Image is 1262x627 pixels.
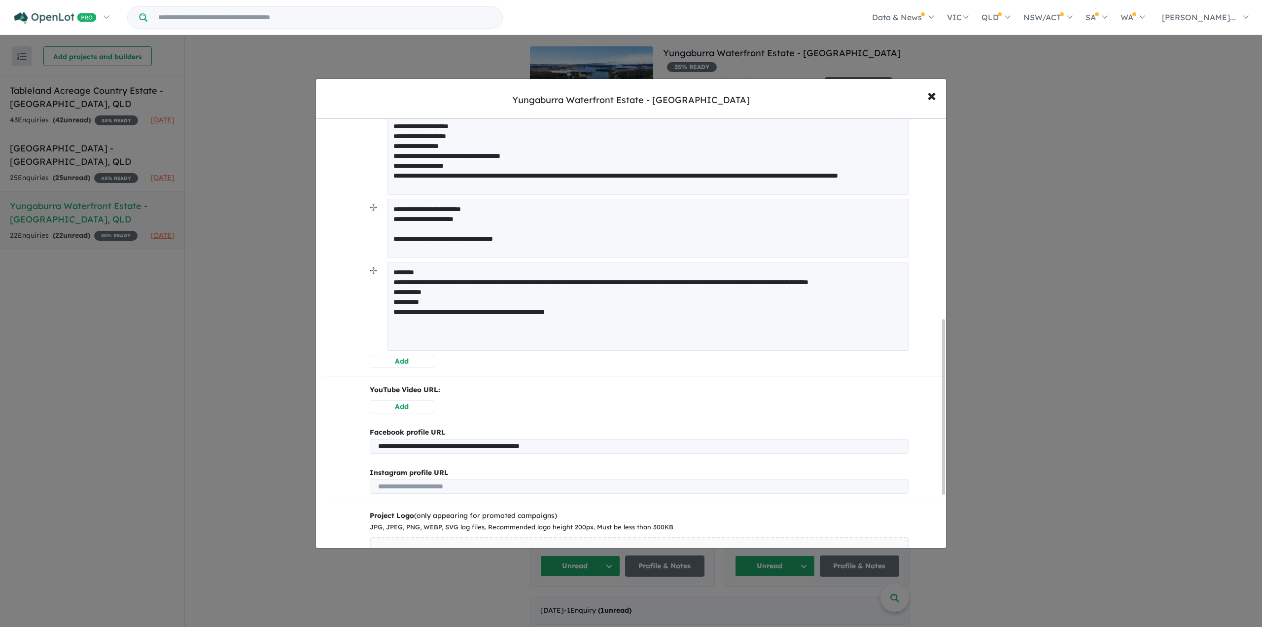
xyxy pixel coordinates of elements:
p: YouTube Video URL: [370,384,909,396]
div: (only appearing for promoted campaigns) [370,510,909,522]
b: Facebook profile URL [370,428,446,437]
span: [PERSON_NAME]... [1162,12,1236,22]
button: Add [370,355,434,368]
span: × [927,84,936,106]
b: Instagram profile URL [370,468,449,477]
input: Try estate name, suburb, builder or developer [149,7,500,28]
img: Openlot PRO Logo White [14,12,97,24]
img: drag.svg [370,204,377,211]
div: JPG, JPEG, PNG, WEBP, SVG log files. Recommended logo height 200px. Must be less than 300KB [370,522,909,533]
b: Project Logo [370,511,414,520]
div: Yungaburra Waterfront Estate - [GEOGRAPHIC_DATA] [512,94,750,107]
button: Add [370,400,434,413]
img: drag.svg [370,267,377,274]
